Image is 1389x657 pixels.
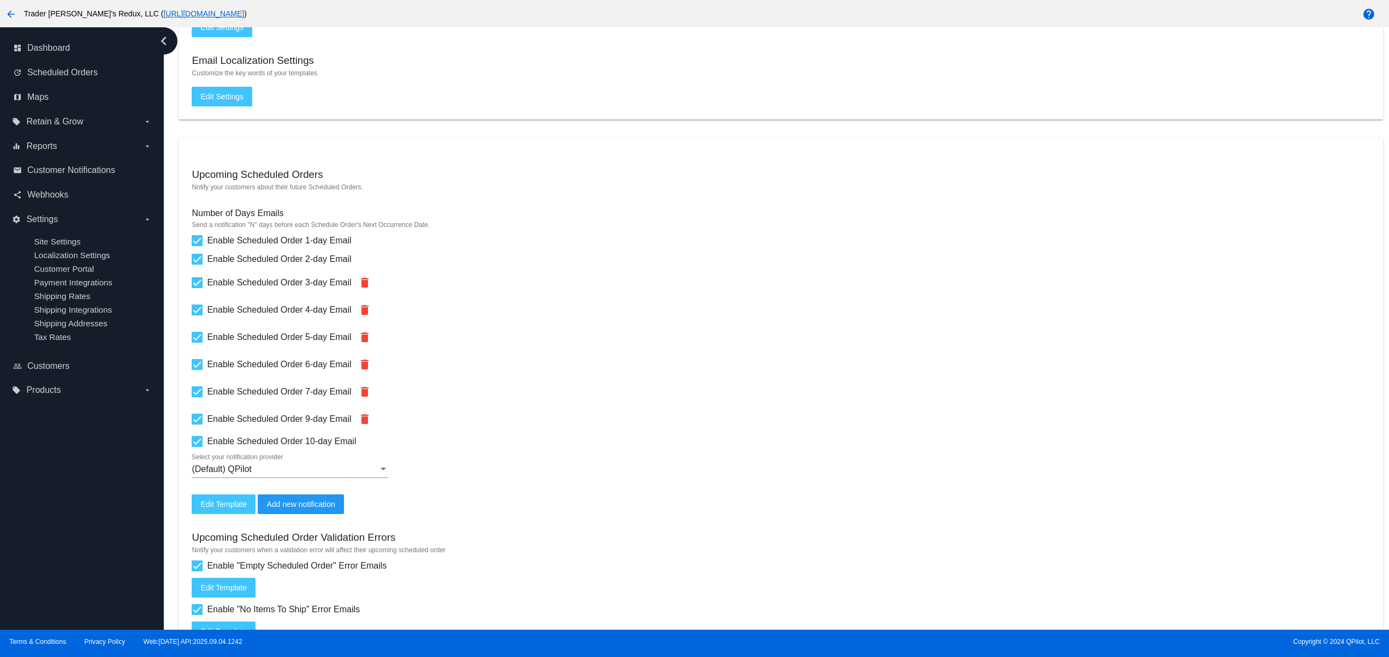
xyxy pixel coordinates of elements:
span: Edit Template [200,627,247,636]
span: Add new notification [266,500,335,509]
a: Payment Integrations [34,278,112,287]
span: Webhooks [27,190,68,200]
i: share [13,190,22,199]
i: arrow_drop_down [143,386,152,395]
span: Enable Scheduled Order 3-day Email [207,276,351,289]
a: email Customer Notifications [13,162,152,179]
span: Enable Scheduled Order 5-day Email [207,331,351,344]
a: Tax Rates [34,332,71,342]
a: [URL][DOMAIN_NAME] [163,9,244,18]
span: Edit Template [200,583,247,592]
i: local_offer [12,117,21,126]
button: Edit Settings [192,87,252,106]
button: Edit Template [192,622,256,641]
i: arrow_drop_down [143,142,152,151]
span: Customer Notifications [27,165,115,175]
span: Maps [27,92,49,102]
a: Site Settings [34,237,80,246]
mat-icon: delete [358,358,371,371]
i: chevron_left [155,32,173,50]
span: Edit Settings [200,92,244,101]
mat-icon: delete [358,413,371,426]
span: Settings [26,214,58,224]
i: email [13,166,22,175]
h3: Upcoming Scheduled Order Validation Errors [192,531,395,543]
mat-icon: delete [358,331,371,344]
span: Dashboard [27,43,70,53]
a: dashboard Dashboard [13,39,152,57]
span: Edit Settings [200,23,244,32]
span: Enable Scheduled Order 7-day Email [207,385,351,398]
mat-icon: delete [358,385,371,398]
span: Edit Template [200,500,247,509]
mat-hint: Notify your customers about their future Scheduled Orders. [192,183,1369,191]
i: settings [12,215,21,224]
span: Enable Scheduled Order 10-day Email [207,435,356,448]
h3: Email Localization Settings [192,55,314,67]
a: Customer Portal [34,264,94,273]
mat-hint: Send a notification "N" days before each Schedule Order's Next Occurrence Date. [192,221,1369,229]
span: Enable Scheduled Order 4-day Email [207,303,351,316]
a: Privacy Policy [85,638,126,646]
h3: Upcoming Scheduled Orders [192,169,323,181]
span: Reports [26,141,57,151]
h4: Number of Days Emails [192,208,283,218]
button: Add new notification [258,494,343,514]
i: map [13,93,22,101]
mat-icon: arrow_back [4,8,17,21]
i: equalizer [12,142,21,151]
span: Scheduled Orders [27,68,98,77]
span: Retain & Grow [26,117,83,127]
span: Copyright © 2024 QPilot, LLC [704,638,1380,646]
button: Edit Settings [192,17,252,37]
i: local_offer [12,386,21,395]
mat-hint: Customize the key words of your templates. [192,69,1369,77]
i: dashboard [13,44,22,52]
span: Enable "No Items To Ship" Error Emails [207,603,360,616]
span: Customers [27,361,69,371]
a: Shipping Addresses [34,319,107,328]
mat-icon: delete [358,276,371,289]
span: Products [26,385,61,395]
span: (Default) QPilot [192,464,251,474]
a: Web:[DATE] API:2025.09.04.1242 [144,638,242,646]
span: Enable Scheduled Order 9-day Email [207,413,351,426]
a: Shipping Integrations [34,305,112,314]
a: Shipping Rates [34,291,90,301]
mat-hint: Notify your customers when a validation error will affect their upcoming scheduled order [192,546,1369,554]
i: arrow_drop_down [143,117,152,126]
span: Enable Scheduled Order 2-day Email [207,253,351,266]
a: update Scheduled Orders [13,64,152,81]
span: Enable "Empty Scheduled Order" Error Emails [207,559,387,572]
button: Edit Template [192,494,256,514]
i: update [13,68,22,77]
i: arrow_drop_down [143,215,152,224]
a: Localization Settings [34,250,110,260]
a: people_outline Customers [13,357,152,375]
a: Terms & Conditions [9,638,66,646]
span: Trader [PERSON_NAME]'s Redux, LLC ( ) [24,9,247,18]
mat-icon: delete [358,303,371,316]
button: Edit Template [192,578,256,598]
a: map Maps [13,88,152,106]
a: share Webhooks [13,186,152,204]
span: Enable Scheduled Order 6-day Email [207,358,351,371]
mat-icon: help [1362,8,1375,21]
span: Enable Scheduled Order 1-day Email [207,234,351,247]
i: people_outline [13,362,22,371]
